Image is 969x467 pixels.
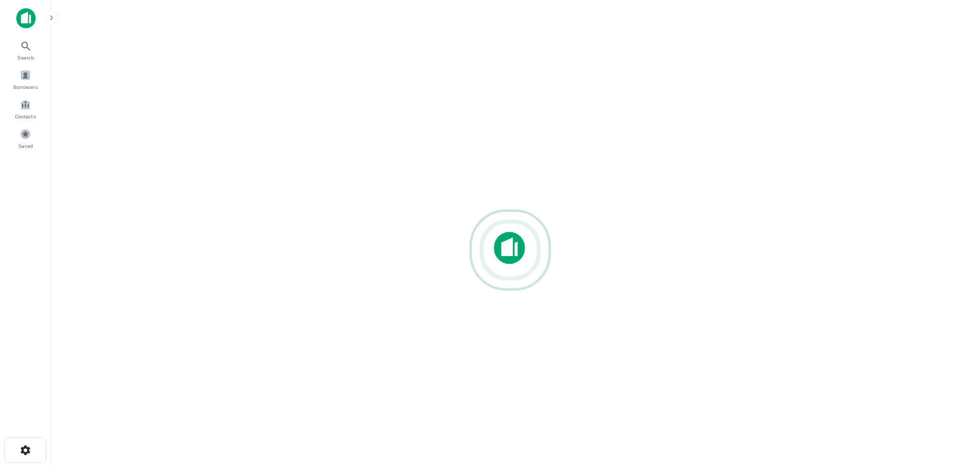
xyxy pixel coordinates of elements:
[3,36,48,64] a: Search
[17,53,34,61] span: Search
[13,83,38,91] span: Borrowers
[3,66,48,93] a: Borrowers
[16,8,36,28] img: capitalize-icon.png
[18,142,33,150] span: Saved
[3,124,48,152] a: Saved
[918,386,969,434] iframe: Chat Widget
[3,95,48,122] a: Contacts
[15,112,36,120] span: Contacts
